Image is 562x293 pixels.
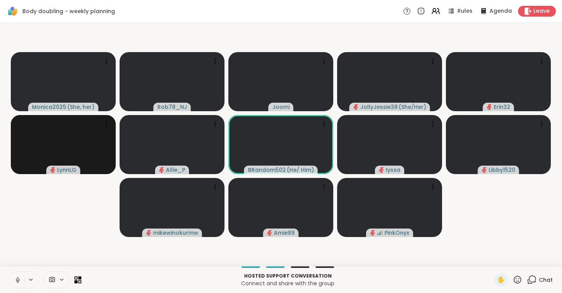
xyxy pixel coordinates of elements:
span: audio-muted [146,230,152,235]
span: audio-muted [379,167,384,173]
span: mikewinokurmw [153,229,198,237]
span: Chat [539,276,553,284]
span: Erin32 [494,103,510,111]
span: audio-muted [370,230,375,235]
span: ✋ [497,275,505,285]
span: lyssa [386,166,400,174]
span: BRandom502 [248,166,286,174]
span: LynnLG [57,166,76,174]
span: audio-muted [159,167,164,173]
span: PinkOnyx [385,229,409,237]
p: Hosted support conversation [86,273,489,279]
span: Body doubling - weekly planning [22,7,115,15]
span: Monica2025 [32,103,66,111]
span: audio-muted [482,167,487,173]
span: audio-muted [267,230,272,235]
span: audio-muted [487,104,492,110]
img: LynnLG [37,115,89,174]
span: ( She/Her ) [398,103,426,111]
img: ShareWell Logomark [6,5,19,18]
span: Agenda [489,7,512,15]
span: Amie89 [274,229,295,237]
span: ( He/ Him ) [287,166,314,174]
span: audio-muted [50,167,56,173]
span: JollyJessie38 [360,103,398,111]
span: audio-muted [353,104,359,110]
span: Leave [533,7,550,15]
span: ( She, her ) [67,103,95,111]
span: Libby1520 [489,166,515,174]
p: Connect and share with the group [86,279,489,287]
span: Joomi [272,103,290,111]
span: Rob78_NJ [157,103,187,111]
span: Allie_P [166,166,185,174]
span: Rules [457,7,473,15]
